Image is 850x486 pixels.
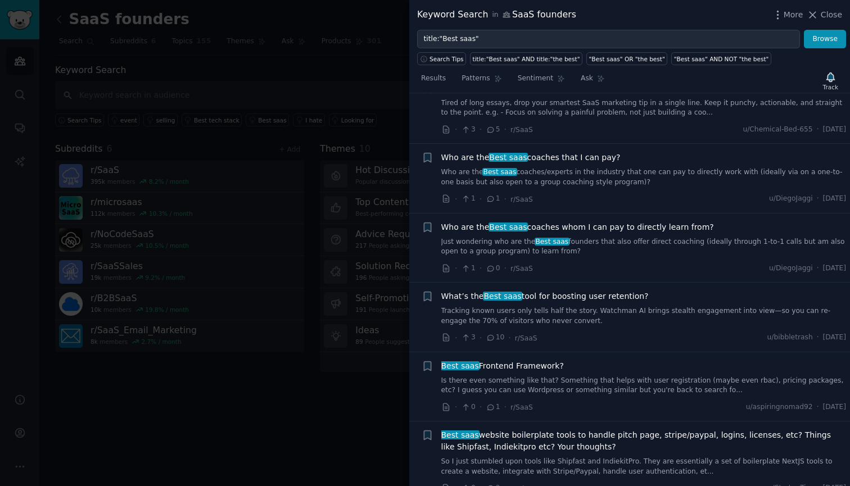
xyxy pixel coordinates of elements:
[489,222,528,231] span: Best saas
[504,124,507,135] span: ·
[441,290,649,302] a: What’s theBest saastool for boosting user retention?
[769,264,813,274] span: u/DiegoJaggi
[462,74,490,84] span: Patterns
[767,333,813,343] span: u/bibbletrash
[441,376,847,396] a: Is there even something like that? Something that helps with user registration (maybe even rbac),...
[417,30,800,49] input: Try a keyword related to your business
[671,52,771,65] a: "Best saas" AND NOT "the best"
[441,457,847,476] a: So I just stumbled upon tools like Shipfast and IndiekitPro. They are essentially a set of boiler...
[504,401,507,413] span: ·
[480,193,482,205] span: ·
[441,237,847,257] a: Just wondering who are theBest saasfounders that also offer direct coaching (ideally through 1-to...
[504,193,507,205] span: ·
[804,30,846,49] button: Browse
[455,262,457,274] span: ·
[817,194,819,204] span: ·
[743,125,812,135] span: u/Chemical-Bed-655
[441,98,847,118] a: Tired of long essays, drop your smartest SaaS marketing tip in a single line. Keep it punchy, act...
[455,124,457,135] span: ·
[817,333,819,343] span: ·
[586,52,667,65] a: "Best saas" OR "the best"
[441,290,649,302] span: What’s the tool for boosting user retention?
[417,8,576,22] div: Keyword Search SaaS founders
[441,167,847,187] a: Who are theBest saascoaches/experts in the industry that one can pay to directly work with (ideal...
[421,74,446,84] span: Results
[417,52,466,65] button: Search Tips
[823,125,846,135] span: [DATE]
[492,10,498,20] span: in
[486,333,504,343] span: 10
[518,74,553,84] span: Sentiment
[486,264,500,274] span: 0
[483,292,523,301] span: Best saas
[458,70,505,93] a: Patterns
[807,9,842,21] button: Close
[455,332,457,344] span: ·
[784,9,803,21] span: More
[823,402,846,412] span: [DATE]
[508,332,510,344] span: ·
[441,152,621,163] span: Who are the coaches that I can pay?
[817,402,819,412] span: ·
[589,55,665,63] div: "Best saas" OR "the best"
[581,74,593,84] span: Ask
[461,333,475,343] span: 3
[510,126,533,134] span: r/SaaS
[817,264,819,274] span: ·
[817,125,819,135] span: ·
[577,70,609,93] a: Ask
[417,70,450,93] a: Results
[823,194,846,204] span: [DATE]
[461,264,475,274] span: 1
[461,194,475,204] span: 1
[480,262,482,274] span: ·
[821,9,842,21] span: Close
[455,193,457,205] span: ·
[441,429,847,453] a: Best saaswebsite boilerplate tools to handle pitch page, stripe/paypal, logins, licenses, etc? Th...
[510,265,533,272] span: r/SaaS
[486,402,500,412] span: 1
[746,402,813,412] span: u/aspiringnomad92
[441,221,714,233] span: Who are the coaches whom I can pay to directly learn from?
[440,361,480,370] span: Best saas
[440,430,480,439] span: Best saas
[535,238,569,246] span: Best saas
[455,401,457,413] span: ·
[489,153,528,162] span: Best saas
[823,333,846,343] span: [DATE]
[769,194,813,204] span: u/DiegoJaggi
[515,334,537,342] span: r/SaaS
[461,125,475,135] span: 3
[441,429,847,453] span: website boilerplate tools to handle pitch page, stripe/paypal, logins, licenses, etc? Things like...
[674,55,769,63] div: "Best saas" AND NOT "the best"
[486,125,500,135] span: 5
[514,70,569,93] a: Sentiment
[480,401,482,413] span: ·
[429,55,464,63] span: Search Tips
[482,168,517,176] span: Best saas
[441,360,564,372] span: Frontend Framework?
[504,262,507,274] span: ·
[510,196,533,203] span: r/SaaS
[441,152,621,163] a: Who are theBest saascoaches that I can pay?
[470,52,582,65] a: title:"Best saas" AND title:"the best"
[823,264,846,274] span: [DATE]
[441,306,847,326] a: Tracking known users only tells half the story. Watchman AI brings stealth engagement into view—s...
[480,332,482,344] span: ·
[510,403,533,411] span: r/SaaS
[486,194,500,204] span: 1
[819,69,842,93] button: Track
[461,402,475,412] span: 0
[772,9,803,21] button: More
[441,221,714,233] a: Who are theBest saascoaches whom I can pay to directly learn from?
[441,360,564,372] a: Best saasFrontend Framework?
[823,83,838,91] div: Track
[473,55,580,63] div: title:"Best saas" AND title:"the best"
[480,124,482,135] span: ·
